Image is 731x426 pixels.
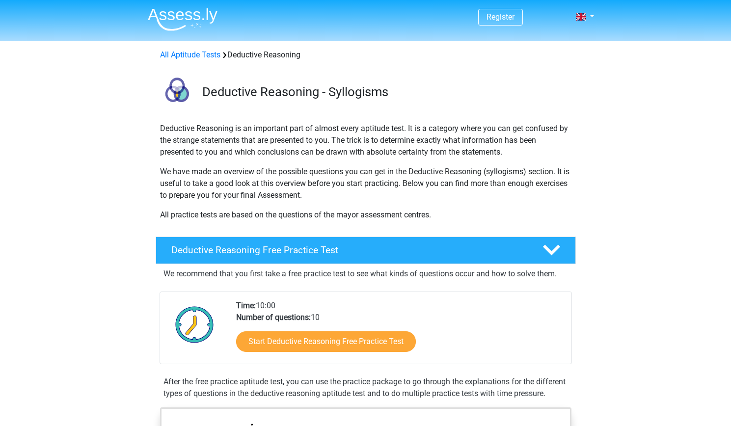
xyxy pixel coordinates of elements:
a: Start Deductive Reasoning Free Practice Test [236,331,416,352]
p: All practice tests are based on the questions of the mayor assessment centres. [160,209,571,221]
p: We have made an overview of the possible questions you can get in the Deductive Reasoning (syllog... [160,166,571,201]
div: 10:00 10 [229,300,571,364]
p: Deductive Reasoning is an important part of almost every aptitude test. It is a category where yo... [160,123,571,158]
a: Register [487,12,514,22]
b: Time: [236,301,256,310]
a: All Aptitude Tests [160,50,220,59]
b: Number of questions: [236,313,311,322]
p: We recommend that you first take a free practice test to see what kinds of questions occur and ho... [163,268,568,280]
img: deductive reasoning [156,73,198,114]
div: Deductive Reasoning [156,49,575,61]
a: Deductive Reasoning Free Practice Test [152,237,580,264]
h4: Deductive Reasoning Free Practice Test [171,244,527,256]
img: Assessly [148,8,217,31]
h3: Deductive Reasoning - Syllogisms [202,84,568,100]
div: After the free practice aptitude test, you can use the practice package to go through the explana... [160,376,572,399]
img: Clock [170,300,219,349]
